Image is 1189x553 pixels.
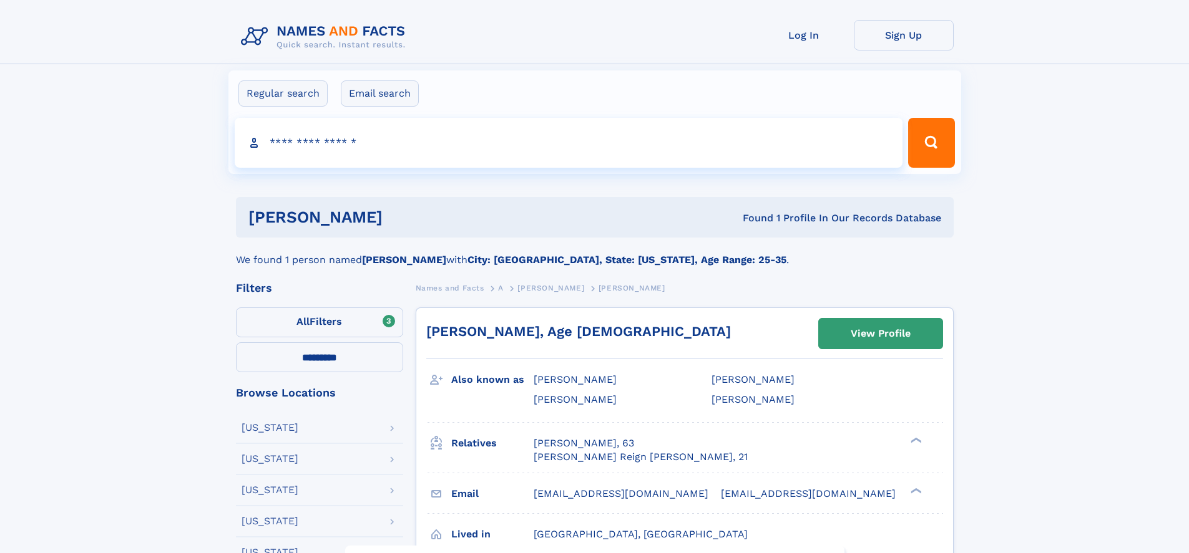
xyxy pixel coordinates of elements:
span: [EMAIL_ADDRESS][DOMAIN_NAME] [534,488,708,499]
span: [PERSON_NAME] [712,393,795,405]
h3: Relatives [451,433,534,454]
a: View Profile [819,319,942,349]
a: [PERSON_NAME] [517,280,584,296]
span: [GEOGRAPHIC_DATA], [GEOGRAPHIC_DATA] [534,528,748,540]
a: Sign Up [854,20,954,50]
h3: Also known as [451,369,534,390]
h1: [PERSON_NAME] [248,209,563,225]
img: Logo Names and Facts [236,20,416,54]
a: A [498,280,504,296]
span: All [296,315,310,327]
input: search input [235,118,903,168]
h3: Lived in [451,524,534,545]
div: [US_STATE] [242,423,298,433]
button: Search Button [908,118,954,168]
div: ❯ [908,486,922,494]
div: ❯ [908,436,922,444]
label: Email search [341,80,419,107]
a: Names and Facts [416,280,484,296]
label: Filters [236,307,403,337]
div: [US_STATE] [242,485,298,495]
div: Browse Locations [236,387,403,398]
a: [PERSON_NAME], Age [DEMOGRAPHIC_DATA] [426,324,731,339]
span: [EMAIL_ADDRESS][DOMAIN_NAME] [721,488,896,499]
span: [PERSON_NAME] [534,393,617,405]
span: [PERSON_NAME] [599,284,665,292]
b: [PERSON_NAME] [362,254,446,266]
label: Regular search [238,80,328,107]
div: View Profile [851,319,911,348]
a: [PERSON_NAME] Reign [PERSON_NAME], 21 [534,450,748,464]
div: [US_STATE] [242,516,298,526]
div: Filters [236,282,403,294]
div: [US_STATE] [242,454,298,464]
span: [PERSON_NAME] [712,373,795,385]
span: [PERSON_NAME] [534,373,617,385]
div: We found 1 person named with . [236,238,954,267]
a: [PERSON_NAME], 63 [534,436,634,450]
a: Log In [754,20,854,50]
b: City: [GEOGRAPHIC_DATA], State: [US_STATE], Age Range: 25-35 [467,254,786,266]
span: A [498,284,504,292]
div: Found 1 Profile In Our Records Database [562,211,941,225]
span: [PERSON_NAME] [517,284,584,292]
h3: Email [451,483,534,504]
